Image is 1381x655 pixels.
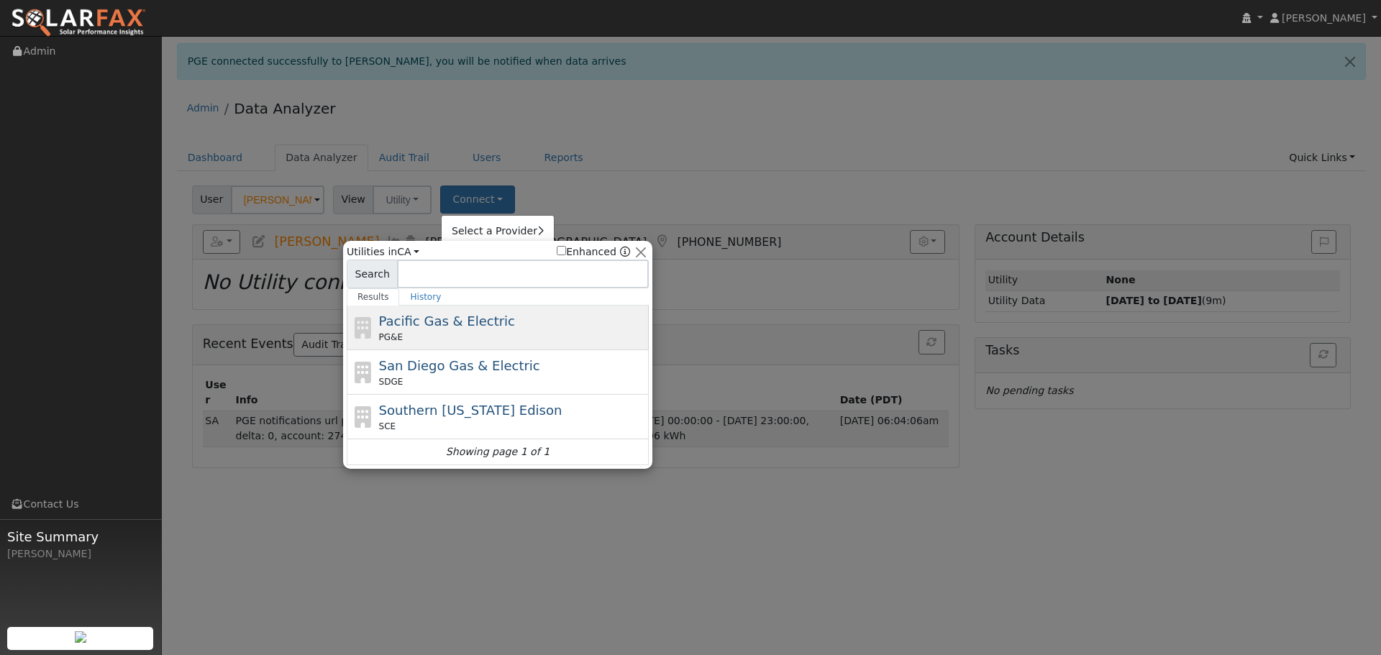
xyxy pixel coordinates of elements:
i: Showing page 1 of 1 [446,444,550,459]
span: Southern [US_STATE] Edison [379,403,562,418]
span: PG&E [379,331,403,344]
a: Results [347,288,400,306]
span: Search [347,260,398,288]
span: SDGE [379,375,404,388]
span: [PERSON_NAME] [1282,12,1366,24]
a: Enhanced Providers [620,246,630,257]
span: Pacific Gas & Electric [379,313,515,329]
span: Site Summary [7,527,154,546]
span: San Diego Gas & Electric [379,358,540,373]
label: Enhanced [557,244,616,260]
div: [PERSON_NAME] [7,546,154,562]
a: CA [397,246,419,257]
span: Show enhanced providers [557,244,630,260]
a: History [399,288,452,306]
input: Enhanced [557,246,566,255]
span: SCE [379,420,396,433]
a: Select a Provider [442,221,554,241]
img: SolarFax [11,8,146,38]
span: Utilities in [347,244,419,260]
img: retrieve [75,631,86,643]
